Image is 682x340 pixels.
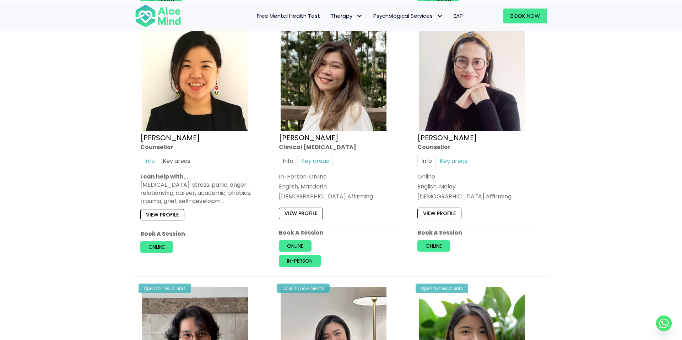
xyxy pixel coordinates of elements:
div: [DEMOGRAPHIC_DATA] Affirming [417,193,542,201]
div: In-Person, Online [279,172,403,181]
p: Book A Session [417,229,542,237]
a: Online [279,240,312,252]
span: Therapy: submenu [354,11,364,21]
div: Online [417,172,542,181]
span: Therapy [331,12,363,20]
span: Psychological Services [373,12,443,20]
a: Free Mental Health Test [251,9,325,23]
p: Book A Session [140,230,265,238]
a: Whatsapp [656,316,672,331]
a: Key areas [159,155,194,167]
a: [PERSON_NAME] [140,133,200,143]
a: Info [417,155,436,167]
a: View profile [140,209,184,220]
div: Open to new clients [139,284,191,293]
div: Counsellor [417,143,542,151]
img: Aloe mind Logo [135,4,181,28]
span: EAP [454,12,463,20]
a: Online [140,241,173,253]
span: Psychological Services: submenu [434,11,445,21]
a: Info [140,155,159,167]
img: Therapist Photo Update [419,25,525,131]
a: In-person [279,256,321,267]
a: EAP [448,9,468,23]
div: [MEDICAL_DATA], stress, panic, anger, relationship, career, academic, phobias, trauma, grief, sel... [140,181,265,205]
a: Key areas [436,155,471,167]
a: View profile [279,208,323,219]
img: Kelly Clinical Psychologist [281,25,386,131]
span: Book Now [510,12,540,20]
a: TherapyTherapy: submenu [325,9,368,23]
a: View profile [417,208,461,219]
a: Book Now [503,9,547,23]
div: Open to new clients [277,284,330,293]
p: I can help with… [140,172,265,181]
p: English, Malay [417,182,542,191]
a: [PERSON_NAME] [279,133,339,143]
img: Karen Counsellor [142,25,248,131]
a: Info [279,155,297,167]
a: Key areas [297,155,333,167]
span: Free Mental Health Test [257,12,320,20]
a: Online [417,240,450,252]
div: [DEMOGRAPHIC_DATA] Affirming [279,193,403,201]
p: English, Mandarin [279,182,403,191]
div: Counsellor [140,143,265,151]
nav: Menu [190,9,468,23]
p: Book A Session [279,229,403,237]
div: Open to new clients [416,284,468,293]
a: [PERSON_NAME] [417,133,477,143]
a: Psychological ServicesPsychological Services: submenu [368,9,448,23]
div: Clinical [MEDICAL_DATA] [279,143,403,151]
